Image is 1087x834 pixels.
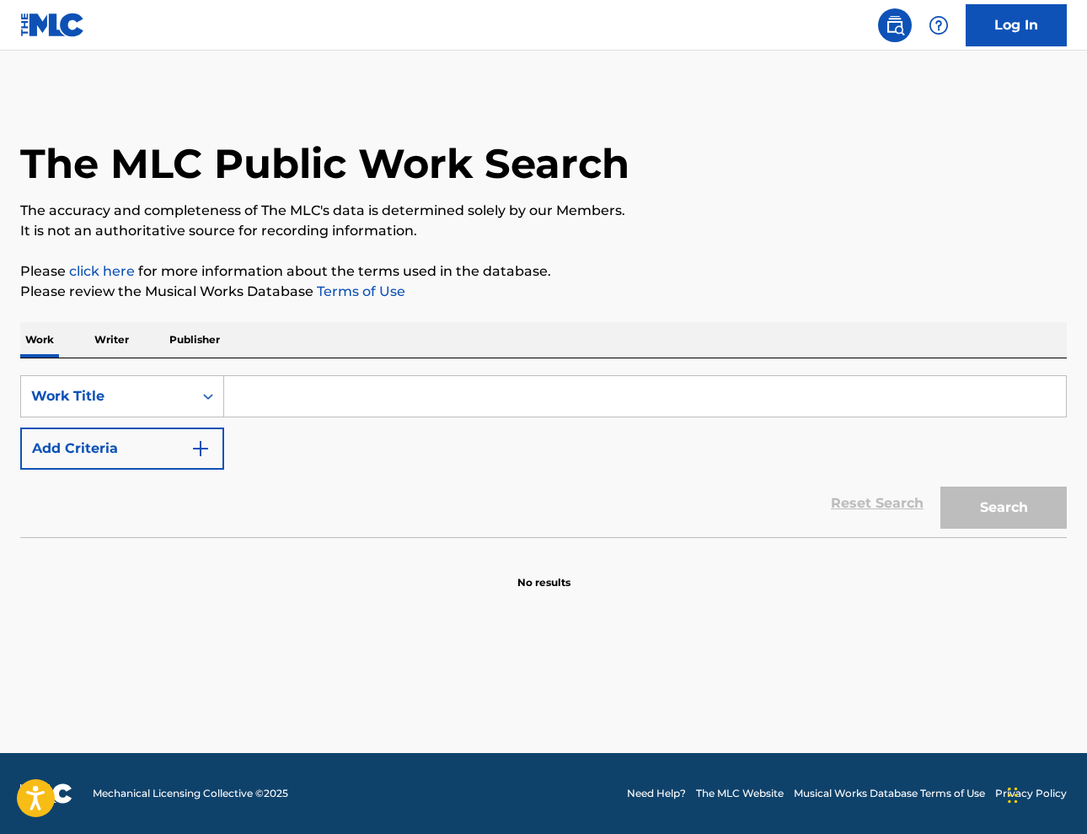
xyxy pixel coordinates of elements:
[794,786,985,801] a: Musical Works Database Terms of Use
[995,786,1067,801] a: Privacy Policy
[627,786,686,801] a: Need Help?
[20,138,629,189] h1: The MLC Public Work Search
[885,15,905,35] img: search
[696,786,784,801] a: The MLC Website
[20,322,59,358] p: Work
[20,282,1067,302] p: Please review the Musical Works Database
[20,221,1067,241] p: It is not an authoritative source for recording information.
[31,386,183,406] div: Work Title
[922,8,956,42] div: Help
[929,15,949,35] img: help
[313,283,405,299] a: Terms of Use
[20,201,1067,221] p: The accuracy and completeness of The MLC's data is determined solely by our Members.
[1008,770,1018,821] div: Glisser
[1003,753,1087,834] div: Widget de chat
[878,8,912,42] a: Public Search
[164,322,225,358] p: Publisher
[1003,753,1087,834] iframe: Chat Widget
[517,555,570,590] p: No results
[89,322,134,358] p: Writer
[20,13,85,37] img: MLC Logo
[966,4,1067,46] a: Log In
[20,428,224,470] button: Add Criteria
[190,439,211,459] img: 9d2ae6d4665cec9f34b9.svg
[69,263,135,279] a: click here
[93,786,288,801] span: Mechanical Licensing Collective © 2025
[20,783,72,804] img: logo
[20,261,1067,282] p: Please for more information about the terms used in the database.
[20,375,1067,537] form: Search Form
